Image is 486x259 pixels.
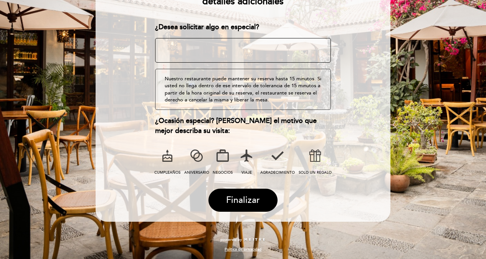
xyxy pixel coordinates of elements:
span: AGRADECIMIENTO [260,170,295,175]
span: NEGOCIOS [213,170,233,175]
img: MEITRE [244,238,266,242]
button: Finalizar [208,189,278,212]
span: powered by [220,237,242,242]
span: Finalizar [226,195,260,206]
div: ¿Ocasión especial? [PERSON_NAME] el motivo que mejor describa su visita: [155,116,331,136]
span: SOLO UN REGALO [299,170,332,175]
div: ¿Desea solicitar algo en especial? [155,22,331,32]
span: VIAJE [241,170,252,175]
span: CUMPLEAÑOS [154,170,180,175]
div: Nuestro restaurante puede mantener su reserva hasta 15 minutos. Si usted no llega dentro de ese i... [155,69,331,110]
a: powered by [220,237,266,242]
a: Política de privacidad [225,247,261,252]
span: ANIVERSARIO [184,170,209,175]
